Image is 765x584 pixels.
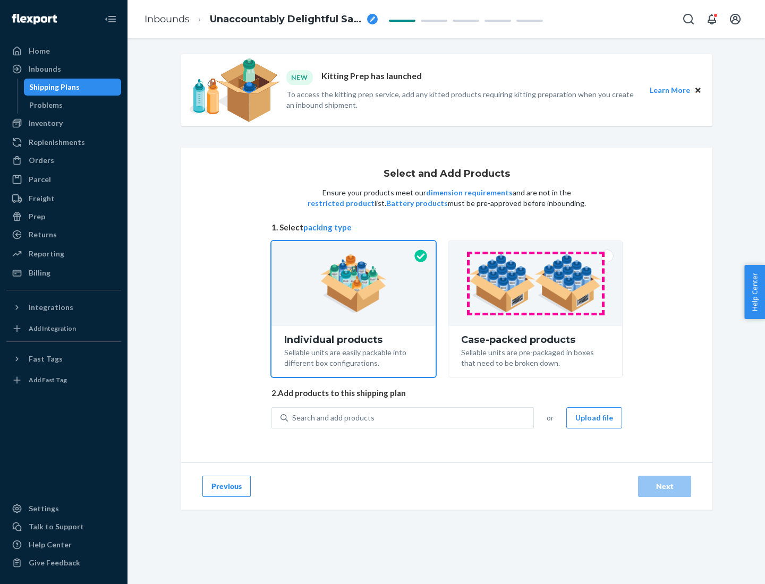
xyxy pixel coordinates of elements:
div: Inbounds [29,64,61,74]
a: Inventory [6,115,121,132]
button: Close [692,84,704,96]
a: Shipping Plans [24,79,122,96]
div: Orders [29,155,54,166]
a: Reporting [6,245,121,262]
button: Open account menu [725,8,746,30]
button: Close Navigation [100,8,121,30]
button: Next [638,476,691,497]
a: Add Fast Tag [6,372,121,389]
a: Returns [6,226,121,243]
button: Fast Tags [6,350,121,367]
div: Search and add products [292,413,375,423]
div: Add Integration [29,324,76,333]
button: Previous [202,476,251,497]
div: Prep [29,211,45,222]
button: Give Feedback [6,554,121,571]
div: Settings [29,503,59,514]
a: Help Center [6,536,121,553]
div: Give Feedback [29,557,80,568]
a: Add Integration [6,320,121,337]
button: Learn More [650,84,690,96]
div: Add Fast Tag [29,375,67,384]
h1: Select and Add Products [384,169,510,179]
div: Integrations [29,302,73,313]
div: Problems [29,100,63,110]
div: Billing [29,268,50,278]
div: Parcel [29,174,51,185]
button: Open notifications [701,8,722,30]
div: Replenishments [29,137,85,148]
div: Reporting [29,248,64,259]
a: Replenishments [6,134,121,151]
div: Fast Tags [29,354,63,364]
p: Ensure your products meet our and are not in the list. must be pre-approved before inbounding. [307,187,587,209]
img: Flexport logo [12,14,57,24]
span: 1. Select [271,222,622,233]
p: Kitting Prep has launched [321,70,422,84]
a: Prep [6,208,121,225]
img: individual-pack.facf35554cb0f1810c75b2bd6df2d64e.png [320,254,387,313]
div: Home [29,46,50,56]
p: To access the kitting prep service, add any kitted products requiring kitting preparation when yo... [286,89,640,110]
div: Individual products [284,334,423,345]
img: case-pack.59cecea509d18c883b923b81aeac6d0b.png [469,254,601,313]
ol: breadcrumbs [136,4,386,35]
button: Open Search Box [678,8,699,30]
button: Help Center [744,265,765,319]
div: Inventory [29,118,63,128]
a: Orders [6,152,121,169]
div: Shipping Plans [29,82,80,92]
div: Returns [29,229,57,240]
button: Upload file [566,407,622,428]
a: Home [6,42,121,59]
a: Parcel [6,171,121,188]
a: Talk to Support [6,518,121,535]
div: Sellable units are pre-packaged in boxes that need to be broken down. [461,345,609,368]
div: Talk to Support [29,521,84,532]
a: Inbounds [6,61,121,78]
button: Integrations [6,299,121,316]
button: dimension requirements [426,187,513,198]
span: or [547,413,554,423]
div: Help Center [29,539,72,550]
div: NEW [286,70,313,84]
div: Freight [29,193,55,204]
button: packing type [303,222,352,233]
button: Battery products [386,198,448,209]
a: Billing [6,264,121,281]
a: Settings [6,500,121,517]
a: Problems [24,97,122,114]
div: Next [647,481,682,492]
span: Unaccountably Delightful Salamander [210,13,363,27]
div: Sellable units are easily packable into different box configurations. [284,345,423,368]
button: restricted product [308,198,375,209]
span: 2. Add products to this shipping plan [271,388,622,399]
div: Case-packed products [461,334,609,345]
a: Freight [6,190,121,207]
a: Inbounds [144,13,190,25]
